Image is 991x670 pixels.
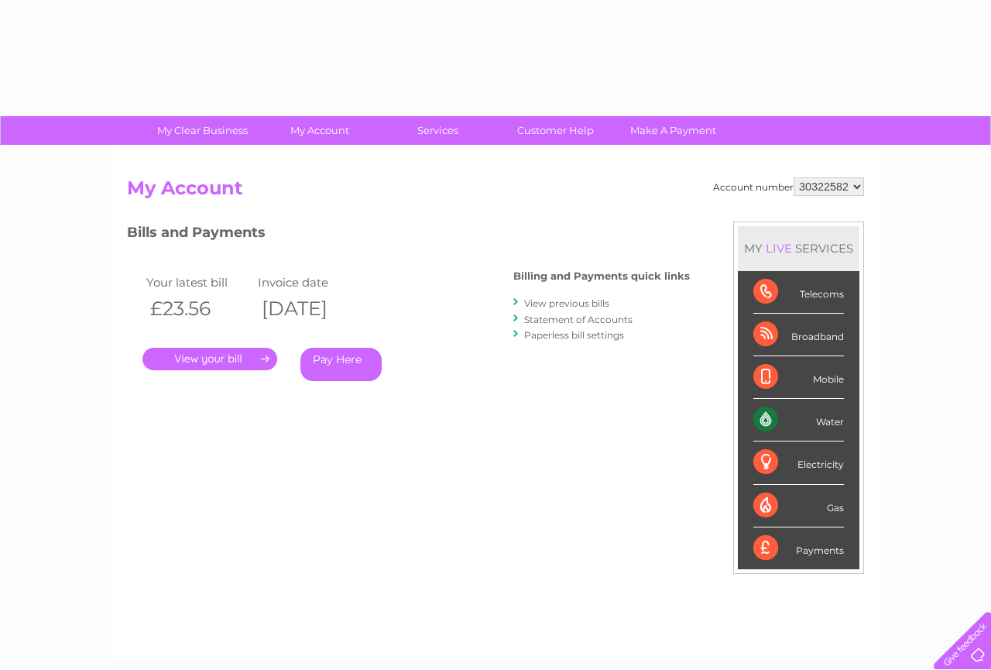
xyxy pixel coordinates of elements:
h4: Billing and Payments quick links [513,270,690,282]
a: . [142,348,277,370]
div: MY SERVICES [738,226,859,270]
h3: Bills and Payments [127,222,690,249]
h2: My Account [127,177,864,207]
a: My Account [256,116,384,145]
td: Invoice date [254,272,365,293]
div: Broadband [753,314,844,356]
a: Pay Here [300,348,382,381]
a: My Clear Business [139,116,266,145]
div: Payments [753,527,844,569]
td: Your latest bill [142,272,254,293]
div: Account number [713,177,864,196]
div: Gas [753,485,844,527]
th: [DATE] [254,293,365,325]
div: Mobile [753,356,844,399]
a: Make A Payment [609,116,737,145]
div: Electricity [753,442,844,484]
a: View previous bills [524,297,609,309]
a: Paperless bill settings [524,329,624,341]
div: LIVE [763,241,795,256]
div: Telecoms [753,271,844,314]
div: Water [753,399,844,442]
a: Statement of Accounts [524,314,633,325]
a: Services [374,116,502,145]
th: £23.56 [142,293,254,325]
a: Customer Help [492,116,619,145]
